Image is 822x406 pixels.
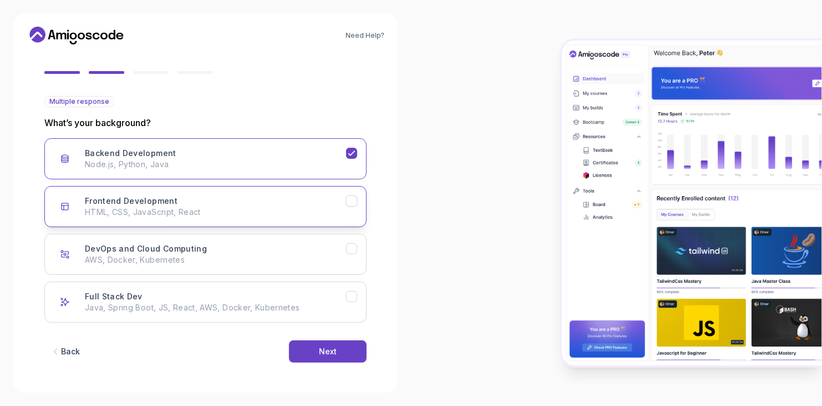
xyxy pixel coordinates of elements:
h3: Backend Development [85,148,176,159]
div: Back [61,346,80,357]
a: Need Help? [346,31,384,40]
p: Node.js, Python, Java [85,159,346,170]
button: DevOps and Cloud Computing [44,234,367,275]
p: What’s your background? [44,116,367,129]
h3: Frontend Development [85,196,177,207]
h3: DevOps and Cloud Computing [85,243,207,254]
h3: Full Stack Dev [85,291,143,302]
button: Back [44,340,85,363]
span: Multiple response [49,97,109,106]
div: Next [319,346,337,357]
button: Next [289,340,367,363]
a: Home link [27,27,126,44]
button: Frontend Development [44,186,367,227]
img: Amigoscode Dashboard [562,41,822,365]
p: Java, Spring Boot, JS, React, AWS, Docker, Kubernetes [85,302,346,313]
p: AWS, Docker, Kubernetes [85,254,346,265]
button: Backend Development [44,138,367,179]
button: Full Stack Dev [44,282,367,323]
p: HTML, CSS, JavaScript, React [85,207,346,218]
